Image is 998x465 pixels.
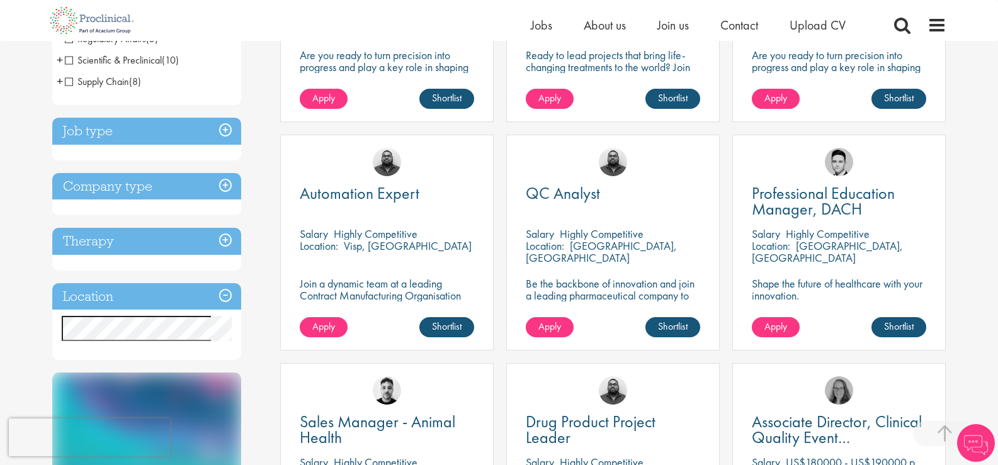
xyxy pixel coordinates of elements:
[752,414,926,445] a: Associate Director, Clinical Quality Event Management (GCP)
[300,49,474,85] p: Are you ready to turn precision into progress and play a key role in shaping the future of pharma...
[526,49,700,109] p: Ready to lead projects that bring life-changing treatments to the world? Join our client at the f...
[312,91,335,104] span: Apply
[526,182,600,204] span: QC Analyst
[599,376,627,405] img: Ashley Bennett
[9,418,170,456] iframe: reCAPTCHA
[334,227,417,241] p: Highly Competitive
[526,414,700,445] a: Drug Product Project Leader
[786,227,870,241] p: Highly Competitive
[752,411,922,464] span: Associate Director, Clinical Quality Event Management (GCP)
[65,53,162,67] span: Scientific & Preclinical
[162,53,179,67] span: (10)
[344,238,472,253] p: Visp, [GEOGRAPHIC_DATA]
[599,148,627,176] img: Ashley Bennett
[300,186,474,201] a: Automation Expert
[373,148,401,176] img: Ashley Bennett
[373,376,401,405] img: Dean Fisher
[752,89,800,109] a: Apply
[752,238,903,265] p: [GEOGRAPHIC_DATA], [GEOGRAPHIC_DATA]
[57,50,63,69] span: +
[312,320,335,333] span: Apply
[764,91,787,104] span: Apply
[300,411,455,448] span: Sales Manager - Animal Health
[957,424,995,462] img: Chatbot
[645,89,700,109] a: Shortlist
[419,89,474,109] a: Shortlist
[52,173,241,200] h3: Company type
[65,53,179,67] span: Scientific & Preclinical
[300,238,338,253] span: Location:
[52,228,241,255] h3: Therapy
[52,283,241,310] h3: Location
[526,277,700,325] p: Be the backbone of innovation and join a leading pharmaceutical company to help keep life-changin...
[129,75,141,88] span: (8)
[645,317,700,337] a: Shortlist
[526,238,677,265] p: [GEOGRAPHIC_DATA], [GEOGRAPHIC_DATA]
[752,277,926,301] p: Shape the future of healthcare with your innovation.
[657,17,689,33] a: Join us
[300,89,348,109] a: Apply
[871,89,926,109] a: Shortlist
[65,75,129,88] span: Supply Chain
[52,118,241,145] h3: Job type
[300,277,474,337] p: Join a dynamic team at a leading Contract Manufacturing Organisation (CMO) and contribute to grou...
[825,376,853,405] img: Ingrid Aymes
[584,17,626,33] a: About us
[300,182,419,204] span: Automation Expert
[790,17,846,33] a: Upload CV
[300,227,328,241] span: Salary
[526,317,574,337] a: Apply
[752,227,780,241] span: Salary
[538,320,561,333] span: Apply
[300,317,348,337] a: Apply
[825,148,853,176] img: Connor Lynes
[57,72,63,91] span: +
[419,317,474,337] a: Shortlist
[752,182,895,220] span: Professional Education Manager, DACH
[300,414,474,445] a: Sales Manager - Animal Health
[720,17,758,33] a: Contact
[752,317,800,337] a: Apply
[752,238,790,253] span: Location:
[560,227,644,241] p: Highly Competitive
[526,227,554,241] span: Salary
[526,238,564,253] span: Location:
[538,91,561,104] span: Apply
[526,186,700,201] a: QC Analyst
[526,89,574,109] a: Apply
[65,75,141,88] span: Supply Chain
[764,320,787,333] span: Apply
[871,317,926,337] a: Shortlist
[531,17,552,33] a: Jobs
[526,411,655,448] span: Drug Product Project Leader
[752,49,926,85] p: Are you ready to turn precision into progress and play a key role in shaping the future of pharma...
[752,186,926,217] a: Professional Education Manager, DACH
